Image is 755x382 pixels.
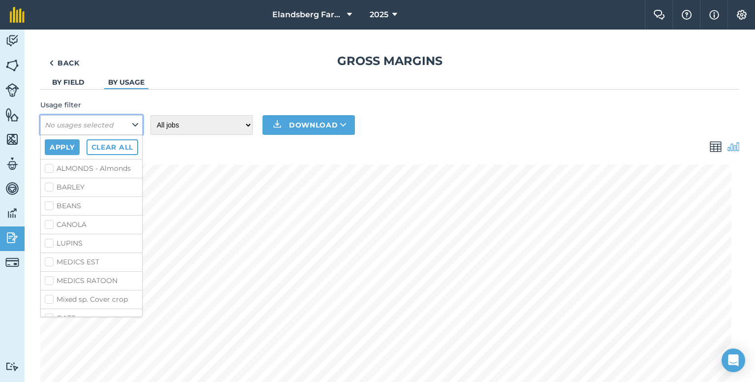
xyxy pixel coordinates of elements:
label: BARLEY [45,182,138,192]
button: No usages selected [40,115,143,135]
img: svg+xml;base64,PHN2ZyB4bWxucz0iaHR0cDovL3d3dy53My5vcmcvMjAwMC9zdmciIHdpZHRoPSI1NiIgaGVpZ2h0PSI2MC... [5,58,19,73]
label: ALMONDS - Almonds [45,163,138,174]
img: svg+xml;base64,PD94bWwgdmVyc2lvbj0iMS4wIiBlbmNvZGluZz0idXRmLTgiPz4KPCEtLSBHZW5lcmF0b3I6IEFkb2JlIE... [5,206,19,221]
a: Back [40,53,88,73]
span: Elandsberg Farms [272,9,343,21]
img: svg+xml;base64,PD94bWwgdmVyc2lvbj0iMS4wIiBlbmNvZGluZz0idXRmLTgiPz4KPCEtLSBHZW5lcmF0b3I6IEFkb2JlIE... [5,157,19,171]
img: svg+xml;base64,PD94bWwgdmVyc2lvbj0iMS4wIiBlbmNvZGluZz0idXRmLTgiPz4KPCEtLSBHZW5lcmF0b3I6IEFkb2JlIE... [5,83,19,97]
img: Download icon [271,119,283,131]
label: CANOLA [45,220,138,230]
span: 2025 [370,9,388,21]
a: By field [52,78,85,87]
label: Mixed sp. Cover crop [45,294,138,305]
h4: Usage filter [40,99,143,110]
img: svg+xml;base64,PHN2ZyB4bWxucz0iaHR0cDovL3d3dy53My5vcmcvMjAwMC9zdmciIHdpZHRoPSI5IiBoZWlnaHQ9IjI0Ii... [49,57,54,69]
img: svg+xml;base64,PD94bWwgdmVyc2lvbj0iMS4wIiBlbmNvZGluZz0idXRmLTgiPz4KPCEtLSBHZW5lcmF0b3I6IEFkb2JlIE... [727,141,739,153]
img: A cog icon [736,10,748,20]
button: Clear all [87,139,138,155]
em: No usages selected [45,121,114,129]
img: svg+xml;base64,PHN2ZyB4bWxucz0iaHR0cDovL3d3dy53My5vcmcvMjAwMC9zdmciIHdpZHRoPSI1NiIgaGVpZ2h0PSI2MC... [5,132,19,147]
img: svg+xml;base64,PD94bWwgdmVyc2lvbj0iMS4wIiBlbmNvZGluZz0idXRmLTgiPz4KPCEtLSBHZW5lcmF0b3I6IEFkb2JlIE... [710,141,722,153]
img: Two speech bubbles overlapping with the left bubble in the forefront [653,10,665,20]
img: svg+xml;base64,PHN2ZyB4bWxucz0iaHR0cDovL3d3dy53My5vcmcvMjAwMC9zdmciIHdpZHRoPSIxNyIgaGVpZ2h0PSIxNy... [709,9,719,21]
label: MEDICS RATOON [45,276,138,286]
button: Apply [45,139,80,155]
label: LUPINS [45,238,138,249]
img: svg+xml;base64,PD94bWwgdmVyc2lvbj0iMS4wIiBlbmNvZGluZz0idXRmLTgiPz4KPCEtLSBHZW5lcmF0b3I6IEFkb2JlIE... [5,33,19,48]
button: Download [262,115,355,135]
a: By usage [108,78,145,87]
img: svg+xml;base64,PD94bWwgdmVyc2lvbj0iMS4wIiBlbmNvZGluZz0idXRmLTgiPz4KPCEtLSBHZW5lcmF0b3I6IEFkb2JlIE... [5,255,19,269]
h1: Gross margins [40,53,739,69]
img: svg+xml;base64,PD94bWwgdmVyc2lvbj0iMS4wIiBlbmNvZGluZz0idXRmLTgiPz4KPCEtLSBHZW5lcmF0b3I6IEFkb2JlIE... [5,181,19,196]
img: svg+xml;base64,PD94bWwgdmVyc2lvbj0iMS4wIiBlbmNvZGluZz0idXRmLTgiPz4KPCEtLSBHZW5lcmF0b3I6IEFkb2JlIE... [5,230,19,245]
img: svg+xml;base64,PHN2ZyB4bWxucz0iaHR0cDovL3d3dy53My5vcmcvMjAwMC9zdmciIHdpZHRoPSI1NiIgaGVpZ2h0PSI2MC... [5,107,19,122]
label: MEDICS EST [45,257,138,267]
label: OATS [45,313,138,323]
div: Open Intercom Messenger [722,349,745,372]
img: svg+xml;base64,PD94bWwgdmVyc2lvbj0iMS4wIiBlbmNvZGluZz0idXRmLTgiPz4KPCEtLSBHZW5lcmF0b3I6IEFkb2JlIE... [5,362,19,371]
img: A question mark icon [681,10,693,20]
img: fieldmargin Logo [10,7,25,23]
label: BEANS [45,201,138,211]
